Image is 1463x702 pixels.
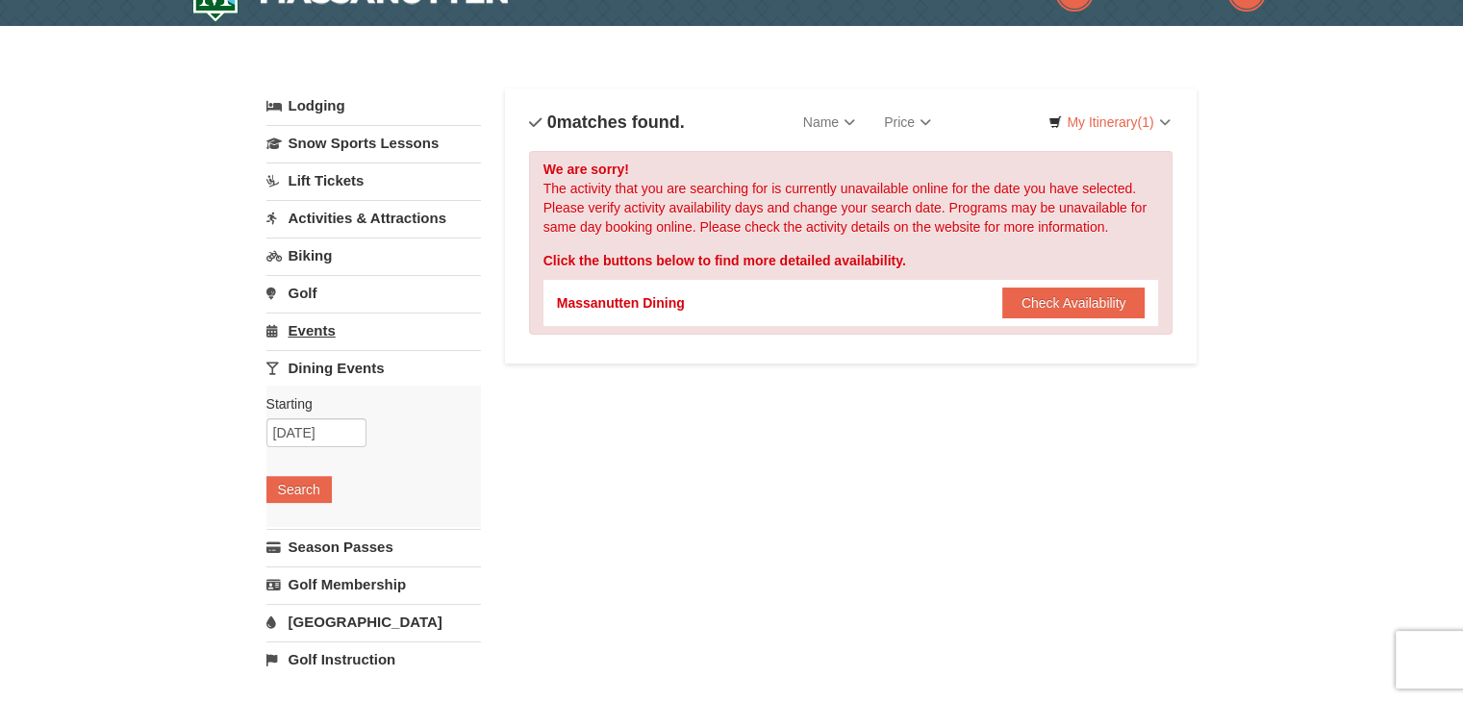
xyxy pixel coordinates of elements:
span: 0 [547,113,557,132]
div: Click the buttons below to find more detailed availability. [543,251,1159,270]
a: Price [870,103,946,141]
a: Lift Tickets [266,163,481,198]
button: Search [266,476,332,503]
button: Check Availability [1002,288,1146,318]
a: Name [789,103,870,141]
a: Season Passes [266,529,481,564]
h4: matches found. [529,113,685,132]
a: Dining Events [266,350,481,386]
a: Golf Membership [266,566,481,602]
label: Starting [266,394,467,414]
div: Massanutten Dining [557,293,685,313]
a: Lodging [266,88,481,123]
a: My Itinerary(1) [1036,108,1182,137]
a: Biking [266,238,481,273]
a: Golf [266,275,481,311]
a: [GEOGRAPHIC_DATA] [266,604,481,639]
a: Events [266,313,481,348]
span: (1) [1137,114,1153,130]
a: Golf Instruction [266,641,481,677]
strong: We are sorry! [543,162,629,177]
div: The activity that you are searching for is currently unavailable online for the date you have sel... [529,151,1173,335]
a: Snow Sports Lessons [266,125,481,161]
a: Activities & Attractions [266,200,481,236]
